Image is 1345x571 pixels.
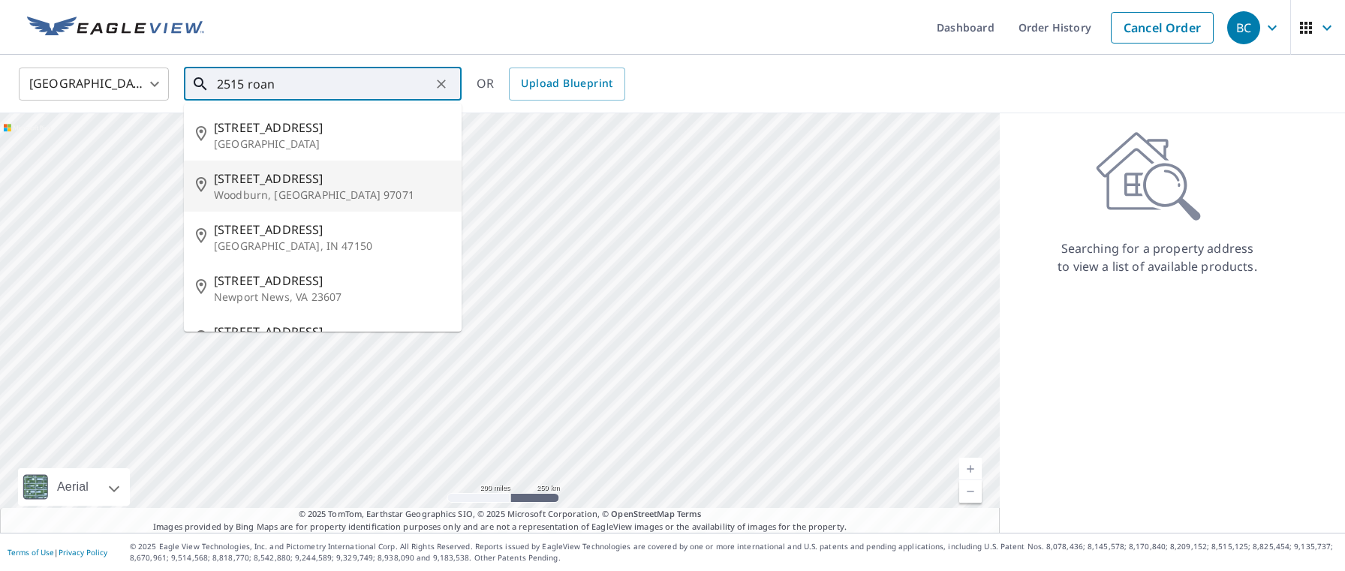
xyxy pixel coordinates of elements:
a: Privacy Policy [59,547,107,557]
div: Aerial [53,468,93,506]
a: Current Level 5, Zoom Out [959,480,982,503]
a: Terms of Use [8,547,54,557]
a: Cancel Order [1111,12,1214,44]
p: | [8,548,107,557]
p: Searching for a property address to view a list of available products. [1057,239,1258,275]
div: OR [477,68,625,101]
span: [STREET_ADDRESS] [214,221,450,239]
div: Aerial [18,468,130,506]
p: Newport News, VA 23607 [214,290,450,305]
div: [GEOGRAPHIC_DATA] [19,63,169,105]
img: EV Logo [27,17,204,39]
a: Terms [677,508,702,519]
p: © 2025 Eagle View Technologies, Inc. and Pictometry International Corp. All Rights Reserved. Repo... [130,541,1337,563]
button: Clear [431,74,452,95]
span: [STREET_ADDRESS] [214,170,450,188]
p: [GEOGRAPHIC_DATA], IN 47150 [214,239,450,254]
span: [STREET_ADDRESS] [214,323,450,341]
a: OpenStreetMap [611,508,674,519]
p: Woodburn, [GEOGRAPHIC_DATA] 97071 [214,188,450,203]
a: Upload Blueprint [509,68,624,101]
span: [STREET_ADDRESS] [214,272,450,290]
p: [GEOGRAPHIC_DATA] [214,137,450,152]
div: BC [1227,11,1260,44]
a: Current Level 5, Zoom In [959,458,982,480]
input: Search by address or latitude-longitude [217,63,431,105]
span: Upload Blueprint [521,74,612,93]
span: [STREET_ADDRESS] [214,119,450,137]
span: © 2025 TomTom, Earthstar Geographics SIO, © 2025 Microsoft Corporation, © [299,508,702,521]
